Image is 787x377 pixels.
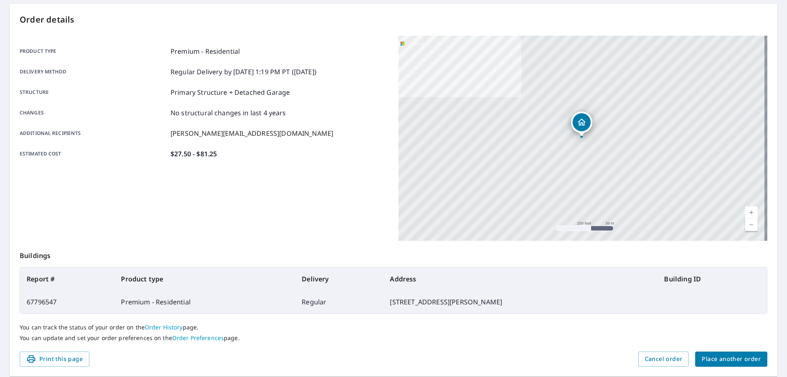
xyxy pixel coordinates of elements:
[745,219,757,231] a: Current Level 17, Zoom Out
[20,267,114,290] th: Report #
[20,149,167,159] p: Estimated cost
[20,87,167,97] p: Structure
[171,46,240,56] p: Premium - Residential
[20,334,767,342] p: You can update and set your order preferences on the page.
[172,334,224,342] a: Order Preferences
[171,108,286,118] p: No structural changes in last 4 years
[171,149,217,159] p: $27.50 - $81.25
[745,206,757,219] a: Current Level 17, Zoom In
[20,324,767,331] p: You can track the status of your order on the page.
[171,128,333,138] p: [PERSON_NAME][EMAIL_ADDRESS][DOMAIN_NAME]
[114,267,295,290] th: Product type
[20,352,89,367] button: Print this page
[695,352,767,367] button: Place another order
[20,46,167,56] p: Product type
[20,14,767,26] p: Order details
[20,241,767,267] p: Buildings
[383,290,657,313] td: [STREET_ADDRESS][PERSON_NAME]
[657,267,767,290] th: Building ID
[171,87,290,97] p: Primary Structure + Detached Garage
[645,354,682,364] span: Cancel order
[702,354,761,364] span: Place another order
[20,128,167,138] p: Additional recipients
[383,267,657,290] th: Address
[171,67,316,77] p: Regular Delivery by [DATE] 1:19 PM PT ([DATE])
[26,354,83,364] span: Print this page
[295,290,383,313] td: Regular
[571,112,592,137] div: Dropped pin, building 1, Residential property, 1104 Cottman Ave Philadelphia, PA 19111
[638,352,689,367] button: Cancel order
[145,323,183,331] a: Order History
[20,290,114,313] td: 67796547
[20,67,167,77] p: Delivery method
[295,267,383,290] th: Delivery
[114,290,295,313] td: Premium - Residential
[20,108,167,118] p: Changes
